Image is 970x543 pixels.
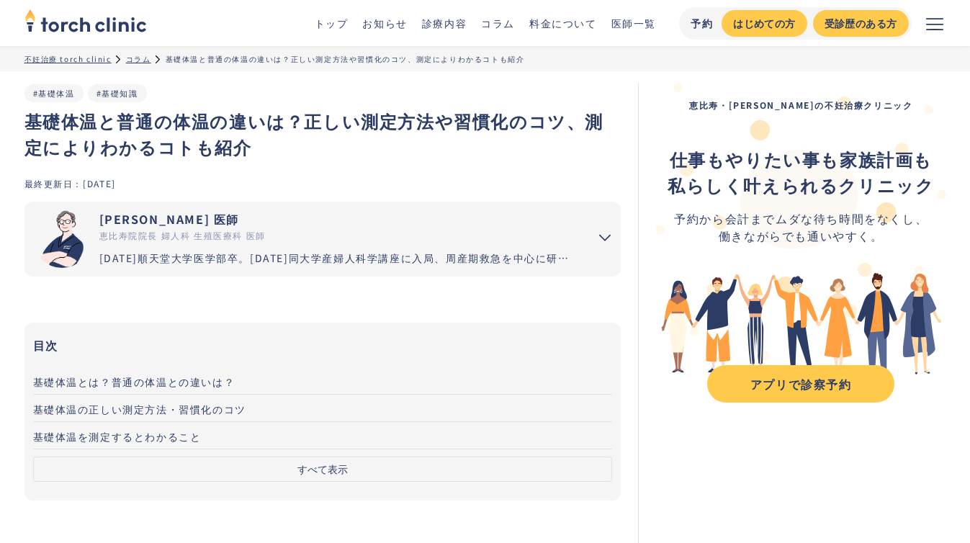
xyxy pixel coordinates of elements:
a: お知らせ [362,16,407,30]
div: [PERSON_NAME] 医師 [99,210,578,228]
div: 恵比寿院院長 婦人科 生殖医療科 医師 [99,229,578,242]
div: [DATE] [83,177,116,189]
strong: 私らしく叶えられるクリニック [668,172,934,197]
a: アプリで診察予約 [707,365,894,403]
a: 基礎体温の正しい測定方法・習慣化のコツ [33,395,613,422]
span: 基礎体温の正しい測定方法・習慣化のコツ [33,402,246,416]
strong: 仕事もやりたい事も家族計画も [670,146,933,171]
img: torch clinic [24,4,147,36]
div: ‍ ‍ [668,146,934,198]
a: #基礎体温 [33,87,75,99]
a: 基礎体温を測定するとわかること [33,422,613,449]
a: 受診歴のある方 [813,10,909,37]
div: 最終更新日： [24,177,84,189]
div: はじめての方 [733,16,795,31]
div: アプリで診察予約 [720,375,881,392]
a: はじめての方 [722,10,807,37]
a: トップ [315,16,349,30]
div: 予約から会計までムダな待ち時間をなくし、 働きながらでも通いやすく。 [668,210,934,244]
a: 基礎体温とは？普通の体温との違いは？ [33,367,613,395]
div: 予約 [691,16,713,31]
a: home [24,10,147,36]
a: 不妊治療 torch clinic [24,53,112,64]
div: 基礎体温と普通の体温の違いは？正しい測定方法や習慣化のコツ、測定によりわかるコトも紹介 [166,53,525,64]
a: 料金について [529,16,597,30]
strong: 恵比寿・[PERSON_NAME]の不妊治療クリニック [689,99,912,111]
a: コラム [126,53,151,64]
div: [DATE]順天堂大学医学部卒。[DATE]同大学産婦人科学講座に入局、周産期救急を中心に研鑽を重ねる。[DATE]国内有数の不妊治療施設セントマザー産婦人科医院で、女性不妊症のみでなく男性不妊... [99,251,578,266]
a: 診療内容 [422,16,467,30]
summary: 市山 卓彦 [PERSON_NAME] 医師 恵比寿院院長 婦人科 生殖医療科 医師 [DATE]順天堂大学医学部卒。[DATE]同大学産婦人科学講座に入局、周産期救急を中心に研鑽を重ねる。[D... [24,202,621,277]
div: 受診歴のある方 [825,16,897,31]
ul: パンくずリスト [24,53,946,64]
span: 基礎体温を測定するとわかること [33,429,202,444]
a: [PERSON_NAME] 医師 恵比寿院院長 婦人科 生殖医療科 医師 [DATE]順天堂大学医学部卒。[DATE]同大学産婦人科学講座に入局、周産期救急を中心に研鑽を重ねる。[DATE]国内... [24,202,578,277]
a: #基礎知識 [96,87,138,99]
span: 基礎体温とは？普通の体温との違いは？ [33,374,235,389]
img: 市山 卓彦 [33,210,91,268]
a: 医師一覧 [611,16,656,30]
h1: 基礎体温と普通の体温の違いは？正しい測定方法や習慣化のコツ、測定によりわかるコトも紹介 [24,108,621,160]
h3: 目次 [33,334,613,356]
a: コラム [481,16,515,30]
button: すべて表示 [33,457,613,482]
